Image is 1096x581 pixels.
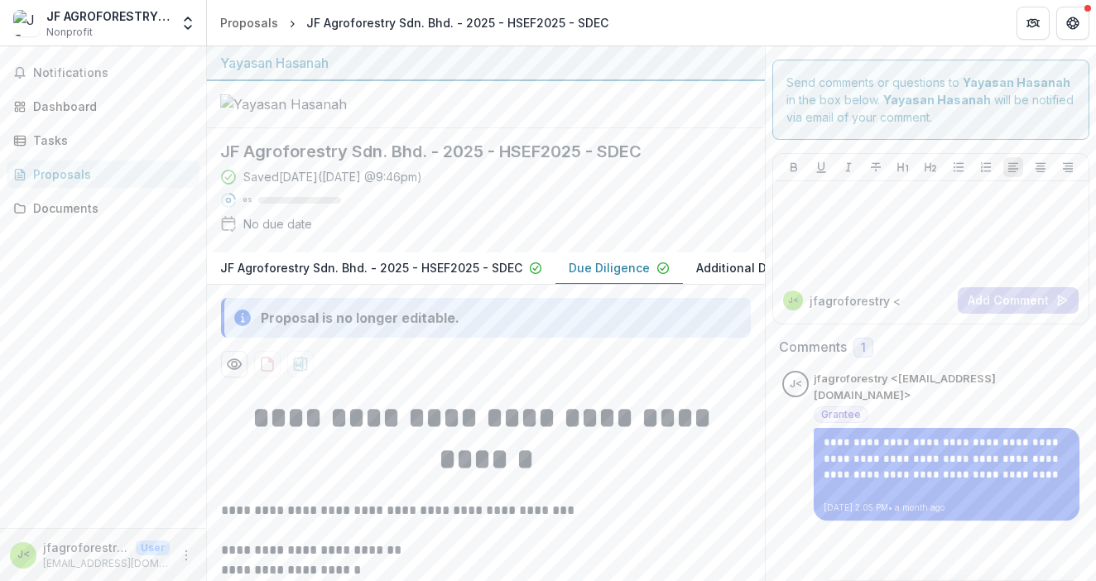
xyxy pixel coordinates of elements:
button: download-proposal [254,351,281,377]
button: Get Help [1056,7,1089,40]
a: Tasks [7,127,199,154]
button: Bullet List [949,157,969,177]
button: Heading 1 [893,157,913,177]
strong: Yayasan Hasanah [963,75,1070,89]
button: Heading 2 [921,157,940,177]
div: jfagroforestry <jfagroforestry@gmail.com> [17,550,30,560]
span: Notifications [33,66,193,80]
p: jfagroforestry <[EMAIL_ADDRESS][DOMAIN_NAME]> [814,371,1079,403]
button: Strike [866,157,886,177]
button: download-proposal [287,351,314,377]
strong: Yayasan Hasanah [883,93,991,107]
div: jfagroforestry <jfagroforestry@gmail.com> [788,296,799,305]
p: User [136,540,170,555]
div: Dashboard [33,98,186,115]
div: Send comments or questions to in the box below. will be notified via email of your comment. [772,60,1089,140]
p: [EMAIL_ADDRESS][DOMAIN_NAME] [43,556,170,571]
div: JF Agroforestry Sdn. Bhd. - 2025 - HSEF2025 - SDEC [306,14,608,31]
p: jfagroforestry < [810,292,901,310]
h2: Comments [779,339,847,355]
div: Proposals [33,166,186,183]
button: Partners [1017,7,1050,40]
nav: breadcrumb [214,11,615,35]
a: Documents [7,194,199,222]
button: Align Center [1031,157,1050,177]
img: JF AGROFORESTRY SDN. BHD. [13,10,40,36]
p: Additional Documents Request [696,259,875,276]
div: Documents [33,199,186,217]
div: jfagroforestry <jfagroforestry@gmail.com> [790,379,802,390]
button: Italicize [839,157,858,177]
img: Yayasan Hasanah [220,94,386,114]
a: Dashboard [7,93,199,120]
button: Underline [811,157,831,177]
a: Proposals [214,11,285,35]
button: Notifications [7,60,199,86]
button: Align Right [1058,157,1078,177]
button: Ordered List [976,157,996,177]
a: Proposals [7,161,199,188]
div: Saved [DATE] ( [DATE] @ 9:46pm ) [243,168,422,185]
button: More [176,545,196,565]
button: Align Left [1003,157,1023,177]
p: Due Diligence [569,259,650,276]
div: Tasks [33,132,186,149]
div: Yayasan Hasanah [220,53,752,73]
p: 0 % [243,194,252,206]
div: JF AGROFORESTRY SDN. BHD. [46,7,170,25]
p: [DATE] 2:05 PM • a month ago [824,502,1070,514]
span: Grantee [821,409,861,420]
button: Preview f12ed8fa-d937-4979-ac51-53622c92efe1-2.pdf [221,351,248,377]
button: Bold [784,157,804,177]
div: No due date [243,215,312,233]
div: Proposal is no longer editable. [261,308,459,328]
h2: JF Agroforestry Sdn. Bhd. - 2025 - HSEF2025 - SDEC [220,142,725,161]
button: Add Comment [958,287,1079,314]
span: Nonprofit [46,25,93,40]
p: jfagroforestry <[EMAIL_ADDRESS][DOMAIN_NAME]> [43,539,129,556]
button: Open entity switcher [176,7,199,40]
div: Proposals [220,14,278,31]
p: JF Agroforestry Sdn. Bhd. - 2025 - HSEF2025 - SDEC [220,259,522,276]
span: 1 [861,341,866,355]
